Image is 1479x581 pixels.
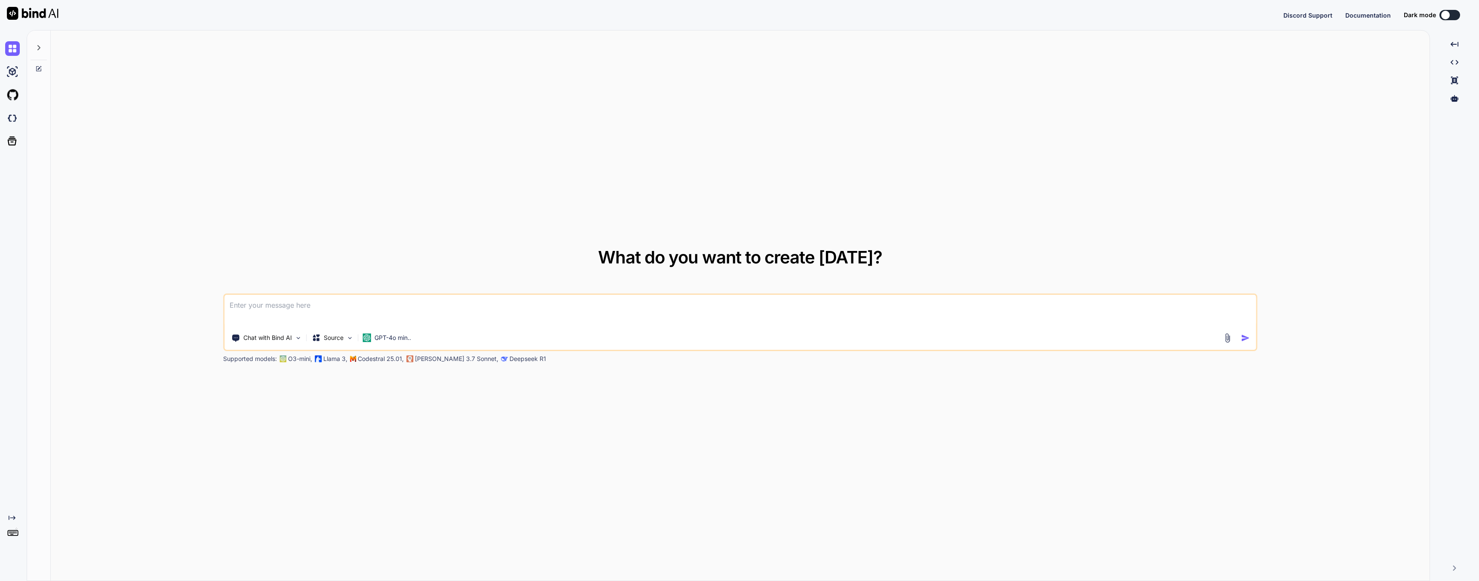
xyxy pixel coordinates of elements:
p: Deepseek R1 [509,355,546,363]
p: Codestral 25.01, [358,355,404,363]
span: Discord Support [1283,12,1332,19]
img: Pick Models [346,334,353,342]
span: What do you want to create [DATE]? [598,247,882,268]
p: GPT-4o min.. [374,333,411,342]
img: Bind AI [7,7,58,20]
p: [PERSON_NAME] 3.7 Sonnet, [415,355,498,363]
img: ai-studio [5,64,20,79]
img: darkCloudIdeIcon [5,111,20,125]
p: Source [324,333,344,342]
img: claude [406,355,413,362]
img: Mistral-AI [350,356,356,362]
img: chat [5,41,20,56]
button: Documentation [1345,11,1391,20]
img: GPT-4 [279,355,286,362]
img: claude [501,355,508,362]
img: Llama2 [315,355,322,362]
img: Pick Tools [295,334,302,342]
p: O3-mini, [288,355,312,363]
p: Llama 3, [323,355,347,363]
button: Discord Support [1283,11,1332,20]
img: attachment [1222,333,1232,343]
p: Chat with Bind AI [243,333,292,342]
span: Documentation [1345,12,1391,19]
img: GPT-4o mini [362,333,371,342]
img: githubLight [5,88,20,102]
img: icon [1241,333,1250,342]
span: Dark mode [1404,11,1436,19]
p: Supported models: [223,355,277,363]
